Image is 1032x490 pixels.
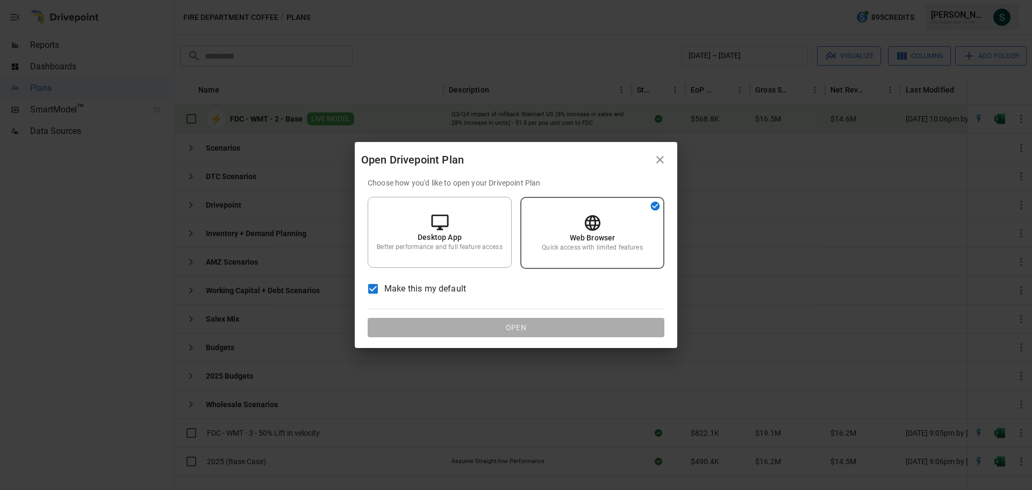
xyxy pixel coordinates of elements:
[418,232,462,243] p: Desktop App
[384,282,466,295] span: Make this my default
[542,243,642,252] p: Quick access with limited features
[368,177,664,188] p: Choose how you'd like to open your Drivepoint Plan
[368,318,664,337] button: Open
[377,243,502,252] p: Better performance and full feature access
[570,232,615,243] p: Web Browser
[361,151,649,168] div: Open Drivepoint Plan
